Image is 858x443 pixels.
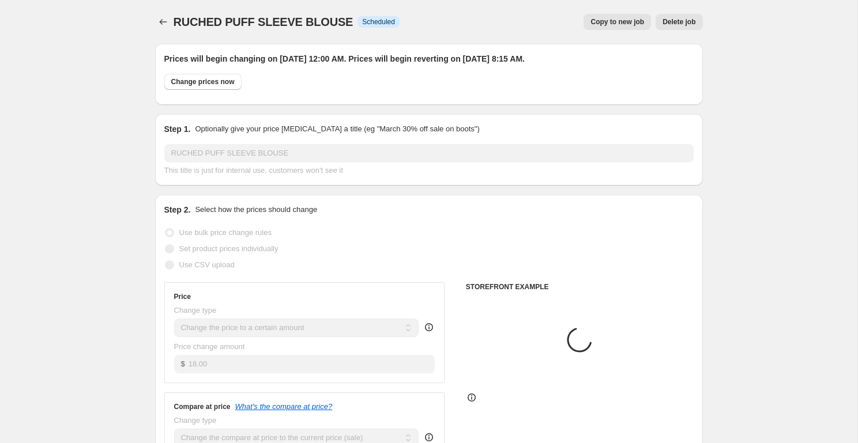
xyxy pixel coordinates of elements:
span: Change prices now [171,77,235,86]
div: help [423,431,435,443]
span: Change type [174,416,217,425]
button: Copy to new job [584,14,651,30]
span: Use CSV upload [179,260,235,269]
button: Delete job [656,14,702,30]
h2: Prices will begin changing on [DATE] 12:00 AM. Prices will begin reverting on [DATE] 8:15 AM. [164,53,694,65]
span: Change type [174,306,217,315]
span: Copy to new job [590,17,644,26]
span: This title is just for internal use, customers won't see it [164,166,343,175]
h3: Compare at price [174,402,231,411]
button: What's the compare at price? [235,402,333,411]
span: Use bulk price change rules [179,228,272,237]
input: 30% off holiday sale [164,144,694,162]
p: Select how the prices should change [195,204,317,215]
span: Set product prices individually [179,244,279,253]
p: Optionally give your price [MEDICAL_DATA] a title (eg "March 30% off sale on boots") [195,123,479,135]
button: Price change jobs [155,14,171,30]
button: Change prices now [164,74,242,90]
input: 80.00 [189,355,435,373]
span: $ [181,359,185,368]
span: Delete job [663,17,695,26]
h6: STOREFRONT EXAMPLE [466,282,694,291]
span: Price change amount [174,342,245,351]
span: Scheduled [362,17,395,26]
h3: Price [174,292,191,301]
h2: Step 1. [164,123,191,135]
h2: Step 2. [164,204,191,215]
span: RUCHED PUFF SLEEVE BLOUSE [174,16,353,28]
div: help [423,321,435,333]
